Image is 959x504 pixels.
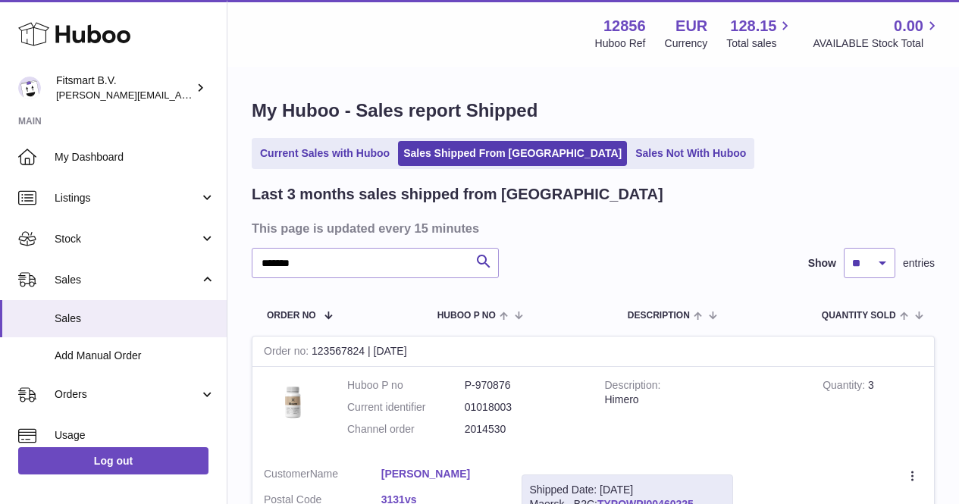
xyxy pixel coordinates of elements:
div: Huboo Ref [595,36,646,51]
a: Current Sales with Huboo [255,141,395,166]
img: jonathan@leaderoo.com [18,77,41,99]
span: Sales [55,273,199,287]
a: [PERSON_NAME] [381,467,499,481]
strong: Quantity [823,379,868,395]
span: Total sales [726,36,794,51]
a: Sales Not With Huboo [630,141,751,166]
span: Add Manual Order [55,349,215,363]
dd: P-970876 [465,378,582,393]
h3: This page is updated every 15 minutes [252,220,931,236]
dt: Name [264,467,381,485]
div: Currency [665,36,708,51]
a: Sales Shipped From [GEOGRAPHIC_DATA] [398,141,627,166]
a: 0.00 AVAILABLE Stock Total [813,16,941,51]
span: Description [628,311,690,321]
img: 128561711358723.png [264,378,324,423]
dd: 2014530 [465,422,582,437]
h1: My Huboo - Sales report Shipped [252,99,935,123]
span: Quantity Sold [822,311,896,321]
dt: Huboo P no [347,378,465,393]
strong: Description [605,379,661,395]
span: Usage [55,428,215,443]
span: entries [903,256,935,271]
span: My Dashboard [55,150,215,164]
span: Listings [55,191,199,205]
label: Show [808,256,836,271]
a: 128.15 Total sales [726,16,794,51]
span: Order No [267,311,316,321]
span: Orders [55,387,199,402]
div: Shipped Date: [DATE] [530,483,725,497]
h2: Last 3 months sales shipped from [GEOGRAPHIC_DATA] [252,184,663,205]
span: Stock [55,232,199,246]
dt: Current identifier [347,400,465,415]
span: [PERSON_NAME][EMAIL_ADDRESS][DOMAIN_NAME] [56,89,304,101]
strong: Order no [264,345,312,361]
dd: 01018003 [465,400,582,415]
span: 0.00 [894,16,923,36]
span: Huboo P no [437,311,496,321]
td: 3 [811,367,934,455]
span: Sales [55,311,215,326]
a: Log out [18,447,208,474]
div: Fitsmart B.V. [56,74,193,102]
span: Customer [264,468,310,480]
div: Himero [605,393,801,407]
span: 128.15 [730,16,776,36]
strong: EUR [675,16,707,36]
div: 123567824 | [DATE] [252,337,934,367]
span: AVAILABLE Stock Total [813,36,941,51]
dt: Channel order [347,422,465,437]
strong: 12856 [603,16,646,36]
